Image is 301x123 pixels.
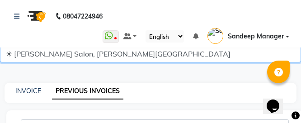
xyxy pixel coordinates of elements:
iframe: chat widget [263,87,292,114]
a: PREVIOUS INVOICES [52,83,123,99]
a: INVOICE [15,87,41,95]
span: Sandeep Manager [228,32,284,41]
img: Sandeep Manager [207,28,223,44]
img: logo [23,4,48,29]
b: 08047224946 [63,4,103,29]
